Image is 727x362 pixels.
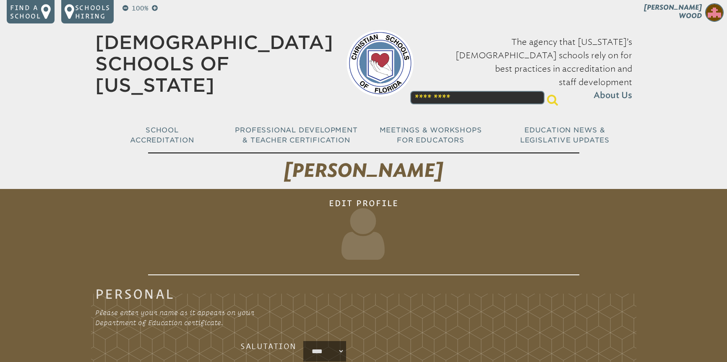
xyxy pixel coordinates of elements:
[284,159,443,182] span: [PERSON_NAME]
[95,308,266,328] p: Please enter your name as it appears on your Department of Education certificate.
[520,126,610,144] span: Education News & Legislative Updates
[427,35,632,102] p: The agency that [US_STATE]’s [DEMOGRAPHIC_DATA] schools rely on for best practices in accreditati...
[305,343,344,360] select: persons_salutation
[162,341,297,351] h3: Salutation
[130,3,150,13] p: 100%
[594,89,632,102] span: About Us
[130,126,194,144] span: School Accreditation
[75,3,110,20] p: Schools Hiring
[95,31,333,96] a: [DEMOGRAPHIC_DATA] Schools of [US_STATE]
[705,3,724,22] img: 035c994a56f060e323eba3a0241c32a0
[347,30,414,97] img: csf-logo-web-colors.png
[10,3,41,20] p: Find a school
[95,289,175,299] legend: Personal
[235,126,357,144] span: Professional Development & Teacher Certification
[148,192,579,275] h1: Edit Profile
[380,126,482,144] span: Meetings & Workshops for Educators
[644,3,702,20] span: [PERSON_NAME] Wood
